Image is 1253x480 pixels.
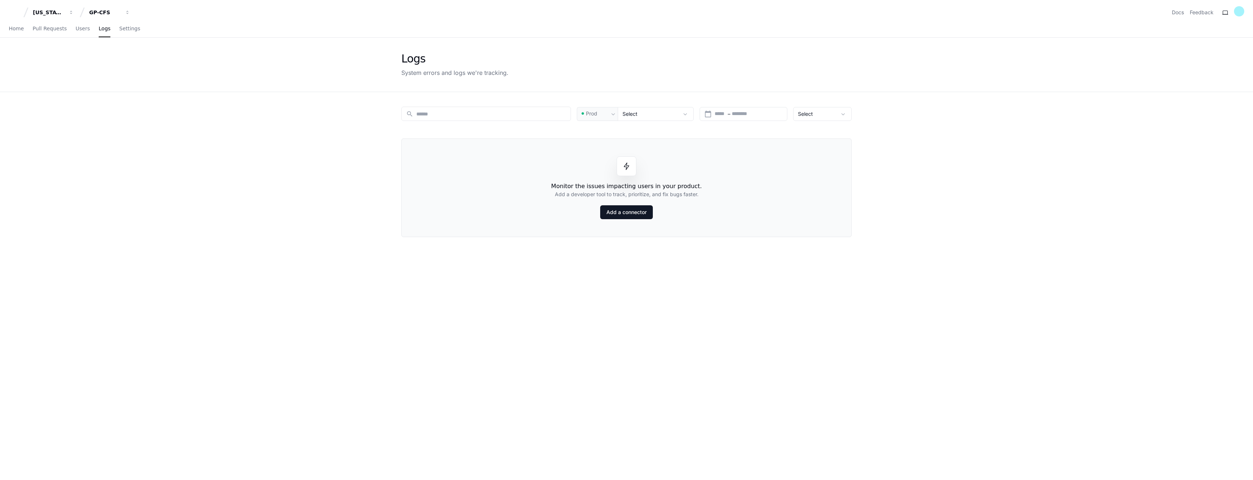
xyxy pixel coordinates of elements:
div: Logs [401,52,508,65]
h2: Add a developer tool to track, prioritize, and fix bugs faster. [555,191,699,198]
div: GP-CFS [89,9,121,16]
button: Open calendar [704,110,712,118]
a: Settings [119,20,140,37]
mat-icon: calendar_today [704,110,712,118]
span: Pull Requests [33,26,67,31]
a: Pull Requests [33,20,67,37]
a: Logs [99,20,110,37]
h1: Monitor the issues impacting users in your product. [551,182,702,191]
button: [US_STATE] Pacific [30,6,77,19]
span: Logs [99,26,110,31]
a: Home [9,20,24,37]
mat-icon: search [406,110,413,118]
span: Select [798,111,813,117]
span: Select [622,111,637,117]
a: Add a connector [600,205,653,219]
button: GP-CFS [86,6,133,19]
div: System errors and logs we're tracking. [401,68,508,77]
span: Users [76,26,90,31]
button: Feedback [1190,9,1214,16]
a: Docs [1172,9,1184,16]
a: Users [76,20,90,37]
div: [US_STATE] Pacific [33,9,64,16]
span: – [728,110,730,118]
span: Settings [119,26,140,31]
span: Home [9,26,24,31]
span: Prod [586,110,597,117]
